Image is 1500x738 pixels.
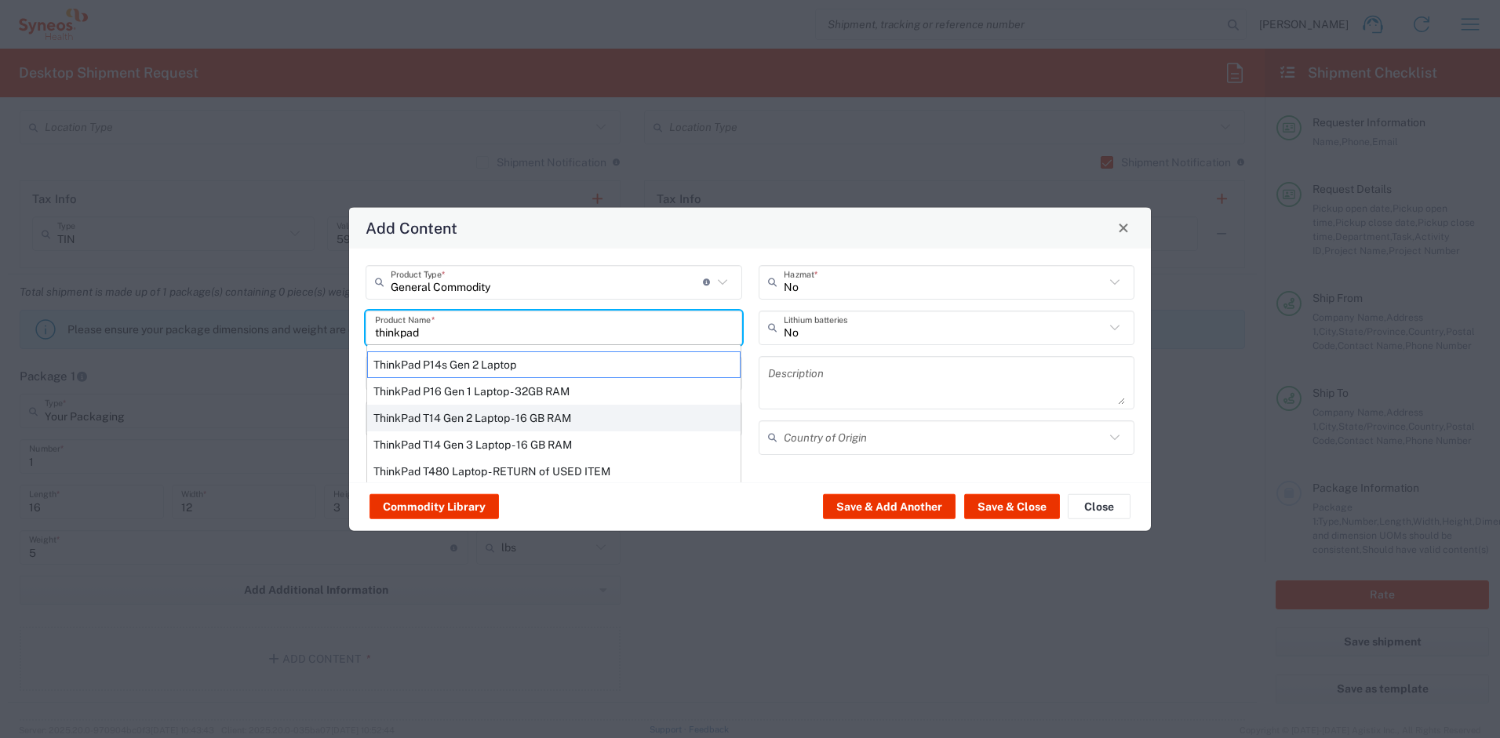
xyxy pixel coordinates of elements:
button: Save & Close [964,494,1060,519]
div: ThinkPad P16 Gen 1 Laptop - 32GB RAM [367,377,741,404]
h4: Add Content [366,216,457,239]
button: Save & Add Another [823,494,956,519]
button: Close [1112,216,1134,238]
div: ThinkPad T480 Laptop - RETURN of USED ITEM [367,457,741,484]
div: ThinkPad T14 Gen 2 Laptop - 16 GB RAM [367,404,741,431]
div: ThinkPad P14s Gen 2 Laptop [367,351,741,377]
div: ThinkPad T14 Gen 3 Laptop - 16 GB RAM [367,431,741,457]
button: Close [1068,494,1130,519]
button: Commodity Library [370,494,499,519]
